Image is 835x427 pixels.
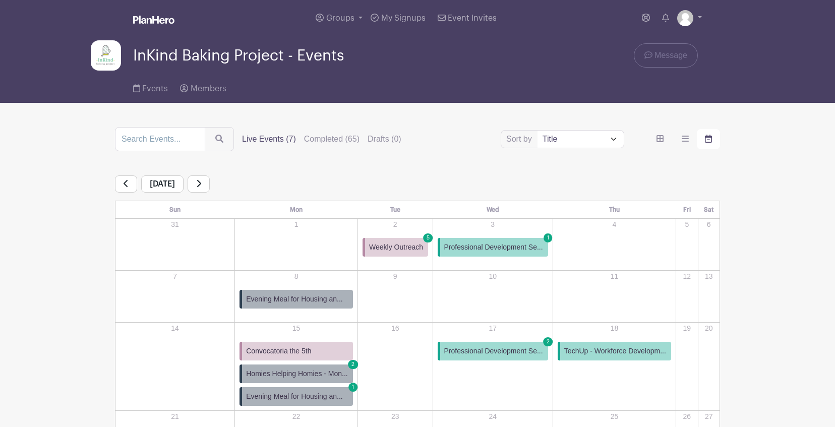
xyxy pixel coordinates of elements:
a: Message [634,43,698,68]
span: Homies Helping Homies - Mon... [246,369,348,379]
p: 21 [116,411,234,422]
a: Convocatoria the 5th [240,342,353,360]
p: 17 [434,323,552,334]
p: 22 [235,411,357,422]
span: 1 [544,233,553,242]
p: 3 [434,219,552,230]
span: Members [191,85,226,93]
span: 2 [543,337,553,346]
span: Professional Development Se... [444,346,543,356]
p: 20 [699,323,719,334]
p: 2 [359,219,432,230]
a: Evening Meal for Housing an... [240,290,353,309]
span: 1 [348,383,357,392]
span: [DATE] [141,175,184,193]
p: 31 [116,219,234,230]
p: 25 [554,411,675,422]
p: 27 [699,411,719,422]
p: 10 [434,271,552,282]
p: 9 [359,271,432,282]
span: 2 [348,360,358,369]
p: 13 [699,271,719,282]
th: Wed [433,201,553,219]
label: Sort by [506,133,535,145]
p: 26 [677,411,697,422]
span: Professional Development Se... [444,242,543,253]
p: 11 [554,271,675,282]
span: Message [654,49,687,62]
span: Event Invites [448,14,497,22]
a: Professional Development Se... 2 [438,342,548,360]
p: 7 [116,271,234,282]
span: InKind Baking Project - Events [133,47,344,64]
span: Evening Meal for Housing an... [246,391,342,402]
th: Thu [553,201,676,219]
th: Sat [698,201,720,219]
input: Search Events... [115,127,205,151]
img: default-ce2991bfa6775e67f084385cd625a349d9dcbb7a52a09fb2fda1e96e2d18dcdb.png [677,10,693,26]
p: 6 [699,219,719,230]
div: order and view [648,129,720,149]
p: 24 [434,411,552,422]
label: Live Events (7) [242,133,296,145]
span: TechUp - Workforce Developm... [564,346,666,356]
div: filters [242,133,401,145]
p: 15 [235,323,357,334]
p: 16 [359,323,432,334]
p: 5 [677,219,697,230]
th: Mon [235,201,358,219]
label: Drafts (0) [368,133,401,145]
a: Members [180,71,226,103]
p: 19 [677,323,697,334]
span: Weekly Outreach [369,242,423,253]
span: Convocatoria the 5th [246,346,311,356]
a: Professional Development Se... 1 [438,238,548,257]
a: Weekly Outreach 5 [363,238,428,257]
p: 8 [235,271,357,282]
span: Evening Meal for Housing an... [246,294,342,304]
th: Sun [115,201,235,219]
a: Homies Helping Homies - Mon... 2 [240,364,353,383]
th: Tue [358,201,433,219]
a: Evening Meal for Housing an... 1 [240,387,353,406]
span: Events [142,85,168,93]
p: 18 [554,323,675,334]
img: logo_white-6c42ec7e38ccf1d336a20a19083b03d10ae64f83f12c07503d8b9e83406b4c7d.svg [133,16,174,24]
label: Completed (65) [304,133,360,145]
p: 12 [677,271,697,282]
a: Events [133,71,168,103]
th: Fri [676,201,698,219]
p: 23 [359,411,432,422]
span: 5 [423,233,433,242]
span: My Signups [381,14,426,22]
img: InKind-Logo.jpg [91,40,121,71]
p: 1 [235,219,357,230]
p: 4 [554,219,675,230]
span: Groups [326,14,354,22]
p: 14 [116,323,234,334]
a: TechUp - Workforce Developm... [558,342,671,360]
